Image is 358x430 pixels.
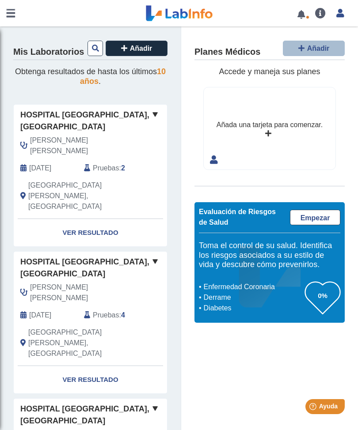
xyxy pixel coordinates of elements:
li: Enfermedad Coronaria [201,282,305,292]
li: Diabetes [201,303,305,313]
span: 10 años [80,67,166,86]
h3: 0% [305,290,340,301]
span: 2025-09-03 [29,310,51,321]
span: Hospital [GEOGRAPHIC_DATA], [GEOGRAPHIC_DATA] [20,403,150,427]
span: 2025-09-20 [29,163,51,174]
span: Hospital [GEOGRAPHIC_DATA], [GEOGRAPHIC_DATA] [20,256,150,280]
a: Ver Resultado [14,366,167,394]
span: Obtenga resultados de hasta los últimos . [15,67,166,86]
span: Pruebas [93,310,119,321]
span: San Juan, PR [28,180,134,212]
h4: Mis Laboratorios [13,47,84,57]
span: Añadir [307,45,330,52]
a: Empezar [290,210,340,225]
button: Añadir [283,41,345,56]
span: Pruebas [93,163,119,174]
span: Empezar [301,214,330,222]
div: Añada una tarjeta para comenzar. [217,120,323,130]
span: Garcia Ortiz, Rebecca [30,282,134,303]
b: 4 [121,311,125,319]
span: Accede y maneja sus planes [219,67,320,76]
iframe: Help widget launcher [279,396,348,420]
h4: Planes Médicos [194,47,260,57]
span: Hospital [GEOGRAPHIC_DATA], [GEOGRAPHIC_DATA] [20,109,150,133]
div: : [77,310,141,321]
div: : [77,163,141,174]
h5: Toma el control de su salud. Identifica los riesgos asociados a su estilo de vida y descubre cómo... [199,241,340,270]
li: Derrame [201,292,305,303]
button: Añadir [106,41,168,56]
b: 2 [121,164,125,172]
a: Ver Resultado [14,219,167,247]
span: San Juan, PR [28,327,134,359]
span: Añadir [130,45,152,52]
span: Evaluación de Riesgos de Salud [199,208,276,226]
span: Garcia Ortiz, Rebecca [30,135,134,156]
